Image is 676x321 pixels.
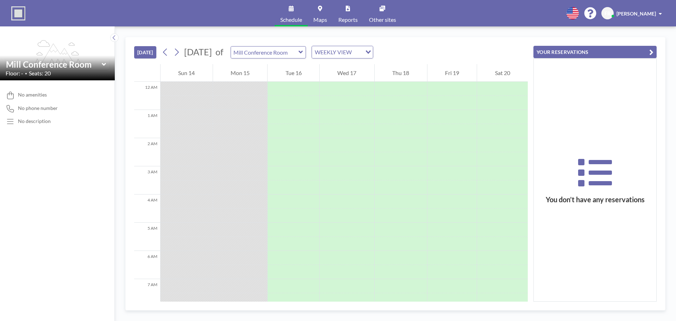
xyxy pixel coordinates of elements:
input: Mill Conference Room [231,47,299,58]
span: Reports [338,17,358,23]
div: 6 AM [134,251,160,279]
div: Thu 18 [375,64,427,82]
span: No phone number [18,105,58,111]
input: Mill Conference Room [6,59,102,69]
div: Sat 20 [477,64,528,82]
div: Search for option [312,46,373,58]
div: 12 AM [134,82,160,110]
span: Floor: - [6,70,23,77]
div: 4 AM [134,195,160,223]
div: Mon 15 [213,64,268,82]
div: Sun 14 [161,64,213,82]
span: WEEKLY VIEW [313,48,353,57]
span: Maps [313,17,327,23]
div: 2 AM [134,138,160,166]
div: 7 AM [134,279,160,307]
img: organization-logo [11,6,25,20]
span: • [25,71,27,76]
span: of [215,47,223,57]
div: 5 AM [134,223,160,251]
span: FB [605,10,611,17]
button: [DATE] [134,46,156,58]
div: No description [18,118,51,124]
div: 3 AM [134,166,160,195]
input: Search for option [354,48,361,57]
span: Other sites [369,17,396,23]
h3: You don’t have any reservations [534,195,656,204]
div: 1 AM [134,110,160,138]
span: [DATE] [184,47,212,57]
button: YOUR RESERVATIONS [533,46,657,58]
span: [PERSON_NAME] [616,11,656,17]
span: Seats: 20 [29,70,51,77]
div: Tue 16 [268,64,319,82]
div: Fri 19 [427,64,477,82]
span: No amenities [18,92,47,98]
div: Wed 17 [320,64,374,82]
span: Schedule [280,17,302,23]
